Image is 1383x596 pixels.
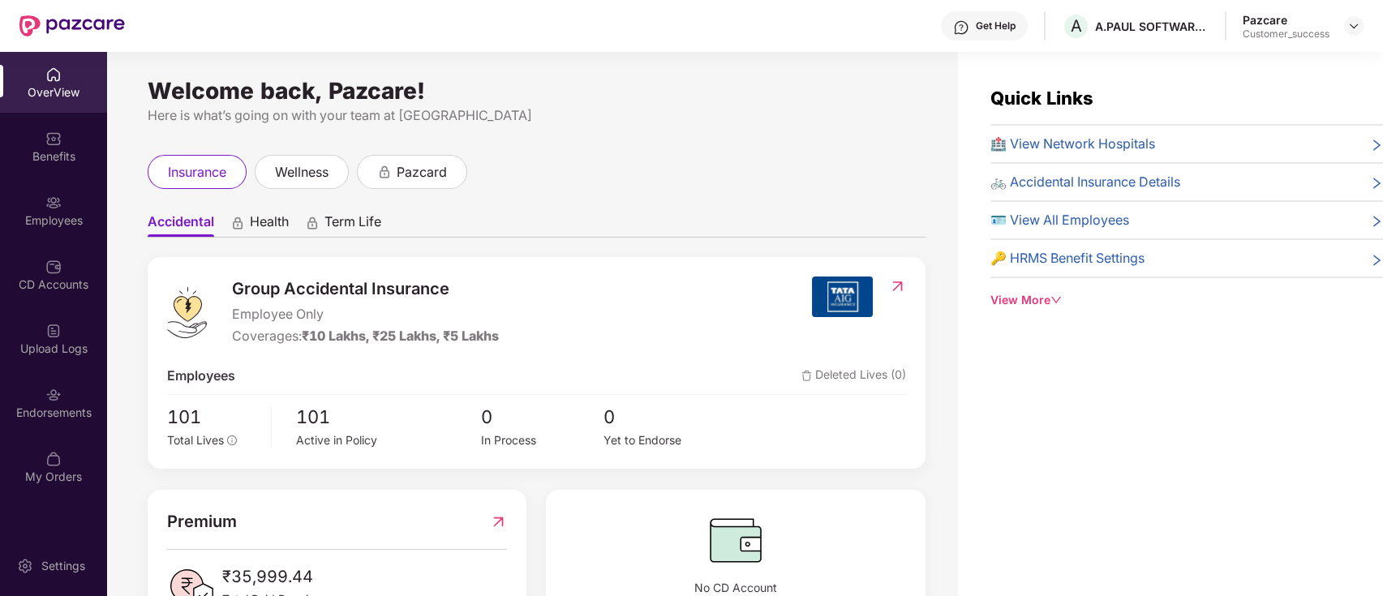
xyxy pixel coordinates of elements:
[603,431,727,449] div: Yet to Endorse
[990,172,1180,192] span: 🚲 Accidental Insurance Details
[45,66,62,83] img: svg+xml;base64,PHN2ZyBpZD0iSG9tZSIgeG1sbnM9Imh0dHA6Ly93d3cudzMub3JnLzIwMDAvc3ZnIiB3aWR0aD0iMjAiIG...
[45,387,62,403] img: svg+xml;base64,PHN2ZyBpZD0iRW5kb3JzZW1lbnRzIiB4bWxucz0iaHR0cDovL3d3dy53My5vcmcvMjAwMC9zdmciIHdpZH...
[17,558,33,574] img: svg+xml;base64,PHN2ZyBpZD0iU2V0dGluZy0yMHgyMCIgeG1sbnM9Imh0dHA6Ly93d3cudzMub3JnLzIwMDAvc3ZnIiB3aW...
[990,88,1093,109] span: Quick Links
[167,287,207,338] img: logo
[222,564,324,590] span: ₹35,999.44
[148,84,926,97] div: Welcome back, Pazcare!
[990,210,1129,230] span: 🪪 View All Employees
[296,431,481,449] div: Active in Policy
[148,105,926,126] div: Here is what’s going on with your team at [GEOGRAPHIC_DATA]
[167,366,235,386] span: Employees
[250,213,289,237] span: Health
[305,215,320,229] div: animation
[168,162,226,182] span: insurance
[953,19,969,36] img: svg+xml;base64,PHN2ZyBpZD0iSGVscC0zMngzMiIgeG1sbnM9Imh0dHA6Ly93d3cudzMub3JnLzIwMDAvc3ZnIiB3aWR0aD...
[1243,12,1329,28] div: Pazcare
[801,366,906,386] span: Deleted Lives (0)
[812,277,873,317] img: insurerIcon
[976,19,1016,32] div: Get Help
[480,431,603,449] div: In Process
[377,164,392,178] div: animation
[167,403,260,431] span: 101
[167,509,237,534] span: Premium
[232,326,499,346] div: Coverages:
[990,134,1155,154] span: 🏥 View Network Hospitals
[275,162,329,182] span: wellness
[1370,175,1383,192] span: right
[565,509,905,571] img: CDBalanceIcon
[1347,19,1360,32] img: svg+xml;base64,PHN2ZyBpZD0iRHJvcGRvd24tMzJ4MzIiIHhtbG5zPSJodHRwOi8vd3d3LnczLm9yZy8yMDAwL3N2ZyIgd2...
[302,328,499,344] span: ₹10 Lakhs, ₹25 Lakhs, ₹5 Lakhs
[230,215,245,229] div: animation
[1370,137,1383,154] span: right
[37,558,90,574] div: Settings
[1370,251,1383,268] span: right
[990,248,1145,268] span: 🔑 HRMS Benefit Settings
[232,277,499,302] span: Group Accidental Insurance
[167,433,224,447] span: Total Lives
[19,15,125,36] img: New Pazcare Logo
[1243,28,1329,41] div: Customer_success
[45,131,62,147] img: svg+xml;base64,PHN2ZyBpZD0iQmVuZWZpdHMiIHhtbG5zPSJodHRwOi8vd3d3LnczLm9yZy8yMDAwL3N2ZyIgd2lkdGg9Ij...
[397,162,447,182] span: pazcard
[45,195,62,211] img: svg+xml;base64,PHN2ZyBpZD0iRW1wbG95ZWVzIiB4bWxucz0iaHR0cDovL3d3dy53My5vcmcvMjAwMC9zdmciIHdpZHRoPS...
[45,323,62,339] img: svg+xml;base64,PHN2ZyBpZD0iVXBsb2FkX0xvZ3MiIGRhdGEtbmFtZT0iVXBsb2FkIExvZ3MiIHhtbG5zPSJodHRwOi8vd3...
[148,213,214,237] span: Accidental
[296,403,481,431] span: 101
[227,435,237,445] span: info-circle
[324,213,381,237] span: Term Life
[990,291,1383,309] div: View More
[232,304,499,324] span: Employee Only
[490,509,507,534] img: RedirectIcon
[1050,294,1062,306] span: down
[801,371,812,381] img: deleteIcon
[1071,16,1082,36] span: A
[1370,213,1383,230] span: right
[1095,19,1209,34] div: A.PAUL SOFTWARE SYSTEMS PRIVATE LIMITED
[603,403,727,431] span: 0
[45,259,62,275] img: svg+xml;base64,PHN2ZyBpZD0iQ0RfQWNjb3VudHMiIGRhdGEtbmFtZT0iQ0QgQWNjb3VudHMiIHhtbG5zPSJodHRwOi8vd3...
[889,278,906,294] img: RedirectIcon
[480,403,603,431] span: 0
[45,451,62,467] img: svg+xml;base64,PHN2ZyBpZD0iTXlfT3JkZXJzIiBkYXRhLW5hbWU9Ik15IE9yZGVycyIgeG1sbnM9Imh0dHA6Ly93d3cudz...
